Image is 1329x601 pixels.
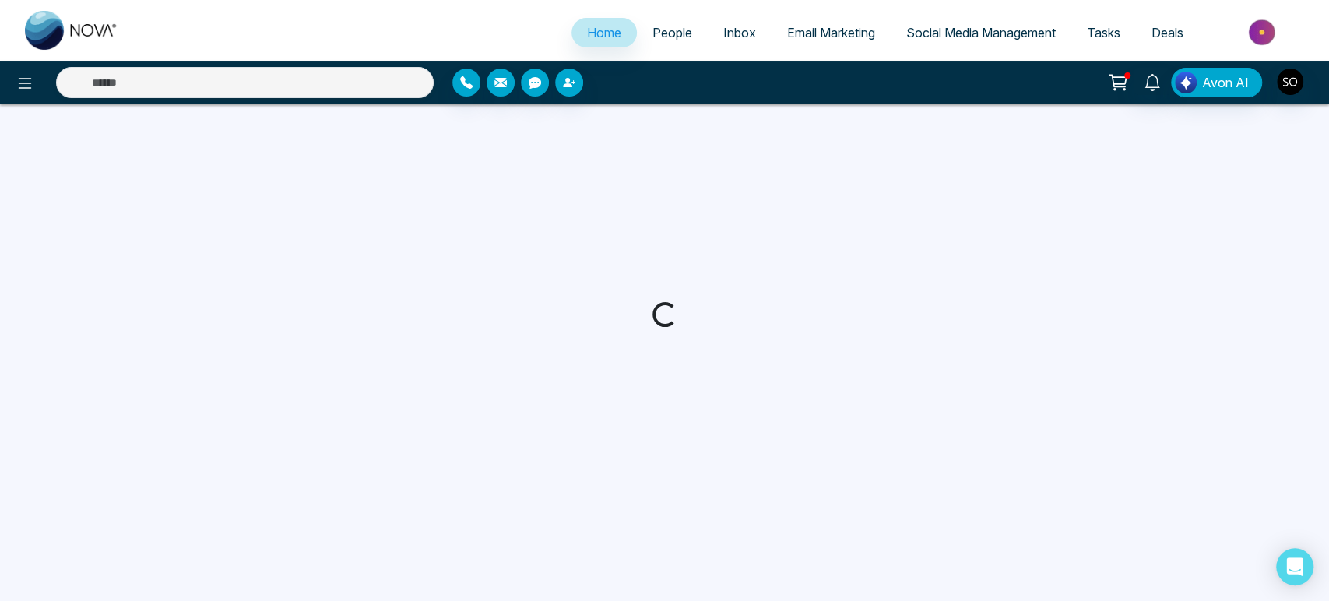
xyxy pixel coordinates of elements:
[1207,15,1320,50] img: Market-place.gif
[652,25,692,40] span: People
[1071,18,1136,47] a: Tasks
[1276,548,1313,585] div: Open Intercom Messenger
[1171,68,1262,97] button: Avon AI
[772,18,891,47] a: Email Marketing
[25,11,118,50] img: Nova CRM Logo
[1175,72,1197,93] img: Lead Flow
[891,18,1071,47] a: Social Media Management
[787,25,875,40] span: Email Marketing
[1151,25,1183,40] span: Deals
[1087,25,1120,40] span: Tasks
[1277,69,1303,95] img: User Avatar
[571,18,637,47] a: Home
[587,25,621,40] span: Home
[723,25,756,40] span: Inbox
[1202,73,1249,92] span: Avon AI
[906,25,1056,40] span: Social Media Management
[708,18,772,47] a: Inbox
[637,18,708,47] a: People
[1136,18,1199,47] a: Deals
